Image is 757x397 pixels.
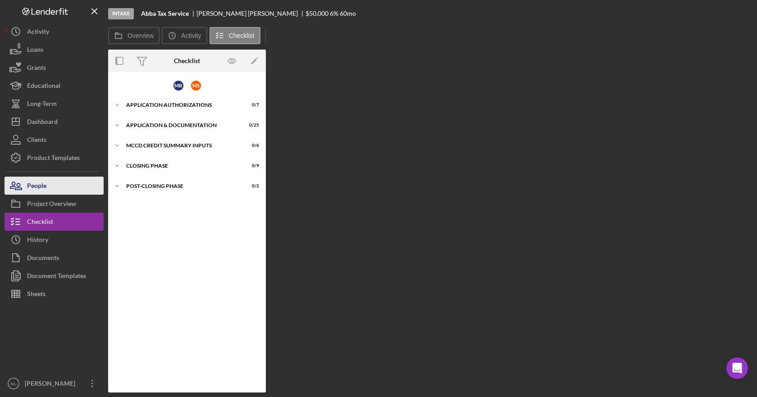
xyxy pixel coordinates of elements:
[5,131,104,149] button: Clients
[126,143,237,148] div: MCCD Credit Summary Inputs
[243,102,259,108] div: 0 / 7
[5,113,104,131] button: Dashboard
[5,149,104,167] button: Product Templates
[330,10,338,17] div: 6 %
[5,59,104,77] button: Grants
[5,195,104,213] button: Project Overview
[5,95,104,113] button: Long-Term
[229,32,255,39] label: Checklist
[5,77,104,95] button: Educational
[108,27,160,44] button: Overview
[5,249,104,267] button: Documents
[196,10,306,17] div: [PERSON_NAME] [PERSON_NAME]
[27,195,76,215] div: Project Overview
[27,285,46,305] div: Sheets
[108,8,134,19] div: Intake
[5,374,104,392] button: NL[PERSON_NAME]
[27,23,49,43] div: Activity
[5,177,104,195] button: People
[210,27,260,44] button: Checklist
[243,163,259,169] div: 0 / 9
[191,81,201,91] div: M S
[306,9,328,17] span: $50,000
[126,102,237,108] div: Application Authorizations
[173,81,183,91] div: M B
[181,32,201,39] label: Activity
[23,374,81,395] div: [PERSON_NAME]
[27,77,60,97] div: Educational
[162,27,207,44] button: Activity
[126,163,237,169] div: Closing Phase
[27,231,48,251] div: History
[27,249,59,269] div: Documents
[340,10,356,17] div: 60 mo
[27,95,57,115] div: Long-Term
[141,10,189,17] b: Abba Tax Service
[243,123,259,128] div: 0 / 25
[5,41,104,59] button: Loans
[5,267,104,285] button: Document Templates
[5,285,104,303] button: Sheets
[243,143,259,148] div: 0 / 6
[11,381,17,386] text: NL
[27,41,43,61] div: Loans
[243,183,259,189] div: 0 / 2
[174,57,200,64] div: Checklist
[27,267,86,287] div: Document Templates
[726,357,748,379] iframe: Intercom live chat
[128,32,154,39] label: Overview
[5,23,104,41] button: Activity
[27,131,46,151] div: Clients
[5,213,104,231] button: Checklist
[27,59,46,79] div: Grants
[27,213,53,233] div: Checklist
[126,123,237,128] div: Application & Documentation
[126,183,237,189] div: Post-Closing Phase
[27,177,46,197] div: People
[5,231,104,249] button: History
[27,149,80,169] div: Product Templates
[27,113,58,133] div: Dashboard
